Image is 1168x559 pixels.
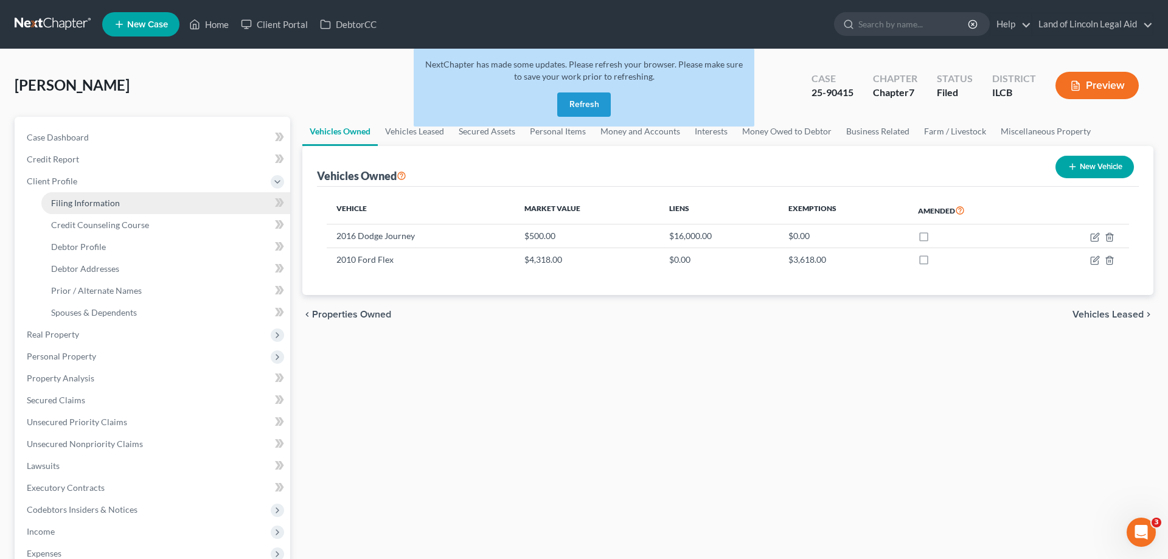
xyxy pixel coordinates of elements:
a: Miscellaneous Property [993,117,1098,146]
i: chevron_left [302,310,312,319]
a: Executory Contracts [17,477,290,499]
span: Unsecured Nonpriority Claims [27,439,143,449]
span: Codebtors Insiders & Notices [27,504,137,515]
span: Vehicles Leased [1072,310,1144,319]
span: Executory Contracts [27,482,105,493]
td: $4,318.00 [515,248,659,271]
a: Spouses & Dependents [41,302,290,324]
span: New Case [127,20,168,29]
span: Property Analysis [27,373,94,383]
span: Spouses & Dependents [51,307,137,318]
span: Unsecured Priority Claims [27,417,127,427]
div: Chapter [873,86,917,100]
button: Preview [1055,72,1139,99]
span: Income [27,526,55,536]
th: Market Value [515,196,659,224]
a: Help [990,13,1031,35]
a: Secured Claims [17,389,290,411]
span: 3 [1152,518,1161,527]
td: 2016 Dodge Journey [327,224,515,248]
a: Money Owed to Debtor [735,117,839,146]
button: New Vehicle [1055,156,1134,178]
a: Credit Report [17,148,290,170]
span: Lawsuits [27,460,60,471]
a: Vehicles Leased [378,117,451,146]
span: Case Dashboard [27,132,89,142]
button: Vehicles Leased chevron_right [1072,310,1153,319]
th: Exemptions [779,196,908,224]
a: Filing Information [41,192,290,214]
a: Land of Lincoln Legal Aid [1032,13,1153,35]
a: Unsecured Priority Claims [17,411,290,433]
span: Debtor Profile [51,241,106,252]
div: Filed [937,86,973,100]
span: [PERSON_NAME] [15,76,130,94]
td: 2010 Ford Flex [327,248,515,271]
a: Property Analysis [17,367,290,389]
a: Prior / Alternate Names [41,280,290,302]
a: Unsecured Nonpriority Claims [17,433,290,455]
td: $500.00 [515,224,659,248]
div: Case [812,72,853,86]
span: Properties Owned [312,310,391,319]
span: 7 [909,86,914,98]
td: $0.00 [659,248,779,271]
a: Debtor Profile [41,236,290,258]
div: 25-90415 [812,86,853,100]
a: Farm / Livestock [917,117,993,146]
div: ILCB [992,86,1036,100]
button: Refresh [557,92,611,117]
th: Amended [908,196,1035,224]
span: Debtor Addresses [51,263,119,274]
span: Credit Report [27,154,79,164]
iframe: Intercom live chat [1127,518,1156,547]
td: $16,000.00 [659,224,779,248]
span: Prior / Alternate Names [51,285,142,296]
a: DebtorCC [314,13,383,35]
div: District [992,72,1036,86]
span: Personal Property [27,351,96,361]
span: Client Profile [27,176,77,186]
a: Case Dashboard [17,127,290,148]
span: Expenses [27,548,61,558]
a: Credit Counseling Course [41,214,290,236]
span: Secured Claims [27,395,85,405]
th: Vehicle [327,196,515,224]
span: Filing Information [51,198,120,208]
a: Client Portal [235,13,314,35]
div: Vehicles Owned [317,168,406,183]
a: Business Related [839,117,917,146]
span: NextChapter has made some updates. Please refresh your browser. Please make sure to save your wor... [425,59,743,82]
a: Home [183,13,235,35]
a: Vehicles Owned [302,117,378,146]
a: Debtor Addresses [41,258,290,280]
button: chevron_left Properties Owned [302,310,391,319]
th: Liens [659,196,779,224]
input: Search by name... [858,13,970,35]
div: Status [937,72,973,86]
span: Credit Counseling Course [51,220,149,230]
td: $0.00 [779,224,908,248]
a: Lawsuits [17,455,290,477]
div: Chapter [873,72,917,86]
td: $3,618.00 [779,248,908,271]
span: Real Property [27,329,79,339]
i: chevron_right [1144,310,1153,319]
